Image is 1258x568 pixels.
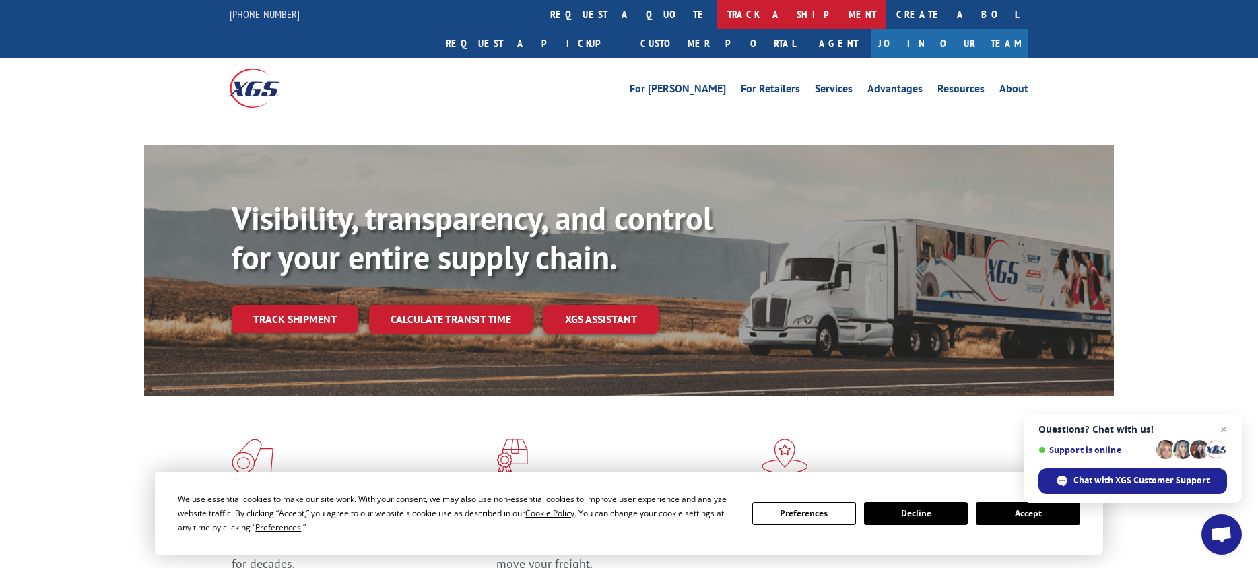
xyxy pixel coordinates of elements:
div: Cookie Consent Prompt [155,472,1103,555]
button: Accept [976,502,1080,525]
span: Support is online [1038,445,1152,455]
a: Services [815,83,853,98]
span: Questions? Chat with us! [1038,424,1227,435]
img: xgs-icon-flagship-distribution-model-red [762,439,808,474]
a: Calculate transit time [369,305,533,334]
a: For Retailers [741,83,800,98]
button: Decline [864,502,968,525]
a: [PHONE_NUMBER] [230,7,300,21]
a: Open chat [1201,514,1242,555]
span: Chat with XGS Customer Support [1073,474,1210,487]
span: Preferences [255,522,301,533]
a: For [PERSON_NAME] [630,83,726,98]
a: XGS ASSISTANT [543,305,659,334]
a: Advantages [867,83,923,98]
a: Agent [805,29,871,58]
a: Request a pickup [436,29,630,58]
span: Cookie Policy [525,507,574,519]
a: Track shipment [232,305,358,333]
button: Preferences [752,502,856,525]
a: Customer Portal [630,29,805,58]
img: xgs-icon-total-supply-chain-intelligence-red [232,439,273,474]
a: Resources [937,83,985,98]
img: xgs-icon-focused-on-flooring-red [496,439,528,474]
span: Chat with XGS Customer Support [1038,468,1227,494]
a: About [999,83,1028,98]
div: We use essential cookies to make our site work. With your consent, we may also use non-essential ... [178,492,735,534]
a: Join Our Team [871,29,1028,58]
b: Visibility, transparency, and control for your entire supply chain. [232,197,713,278]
